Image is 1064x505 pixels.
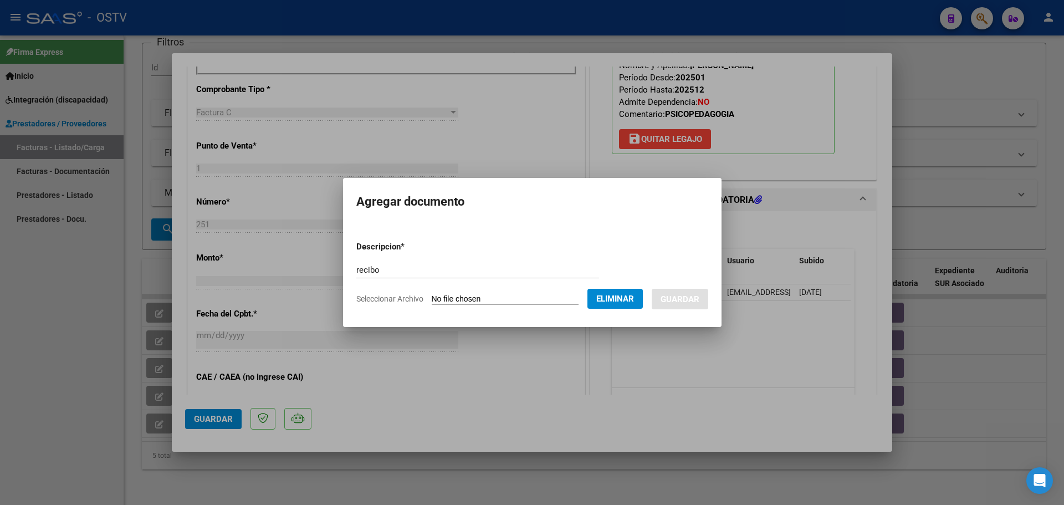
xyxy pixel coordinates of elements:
button: Guardar [652,289,708,309]
p: Descripcion [356,241,462,253]
h2: Agregar documento [356,191,708,212]
div: Open Intercom Messenger [1026,467,1053,494]
span: Eliminar [596,294,634,304]
span: Guardar [661,294,699,304]
button: Eliminar [587,289,643,309]
span: Seleccionar Archivo [356,294,423,303]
